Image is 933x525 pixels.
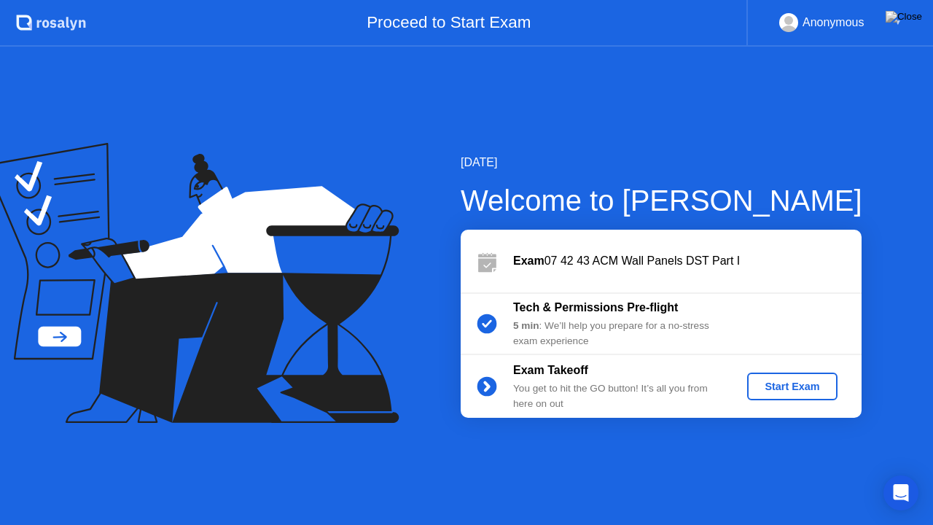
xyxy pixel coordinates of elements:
[513,320,539,331] b: 5 min
[461,179,862,222] div: Welcome to [PERSON_NAME]
[513,254,544,267] b: Exam
[513,381,723,411] div: You get to hit the GO button! It’s all you from here on out
[513,252,862,270] div: 07 42 43 ACM Wall Panels DST Part I
[886,11,922,23] img: Close
[513,319,723,349] div: : We’ll help you prepare for a no-stress exam experience
[513,301,678,314] b: Tech & Permissions Pre-flight
[883,475,918,510] div: Open Intercom Messenger
[461,154,862,171] div: [DATE]
[513,364,588,376] b: Exam Takeoff
[803,13,864,32] div: Anonymous
[747,373,837,400] button: Start Exam
[753,381,831,392] div: Start Exam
